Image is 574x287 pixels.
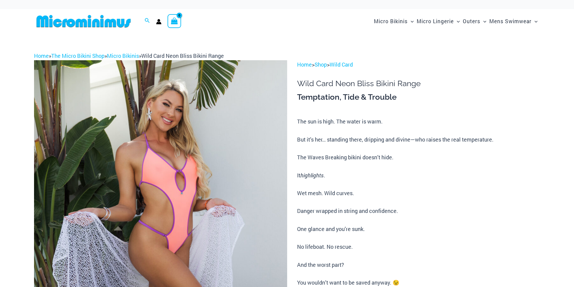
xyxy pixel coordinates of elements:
a: View Shopping Cart, empty [168,14,181,28]
nav: Site Navigation [372,11,540,31]
a: Home [34,52,49,59]
a: Home [297,61,312,68]
span: » » » [34,52,224,59]
h1: Wild Card Neon Bliss Bikini Range [297,79,540,88]
span: Wild Card Neon Bliss Bikini Range [141,52,224,59]
img: MM SHOP LOGO FLAT [34,14,133,28]
h3: Temptation, Tide & Trouble [297,92,540,102]
a: Account icon link [156,19,162,24]
a: The Micro Bikini Shop [51,52,105,59]
a: Shop [315,61,327,68]
a: Wild Card [330,61,353,68]
span: Micro Lingerie [417,14,454,29]
span: Menu Toggle [532,14,538,29]
a: Search icon link [145,17,150,25]
a: Micro BikinisMenu ToggleMenu Toggle [372,12,415,30]
span: Micro Bikinis [374,14,408,29]
a: OutersMenu ToggleMenu Toggle [461,12,488,30]
a: Micro Bikinis [107,52,139,59]
p: The sun is high. The water is warm. But it’s her… standing there, dripping and divine—who raises ... [297,117,540,287]
span: Mens Swimwear [489,14,532,29]
span: Menu Toggle [454,14,460,29]
i: highlights [300,172,324,179]
span: Menu Toggle [408,14,414,29]
a: Mens SwimwearMenu ToggleMenu Toggle [488,12,539,30]
a: Micro LingerieMenu ToggleMenu Toggle [415,12,461,30]
p: > > [297,60,540,69]
span: Outers [463,14,480,29]
span: Menu Toggle [480,14,486,29]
